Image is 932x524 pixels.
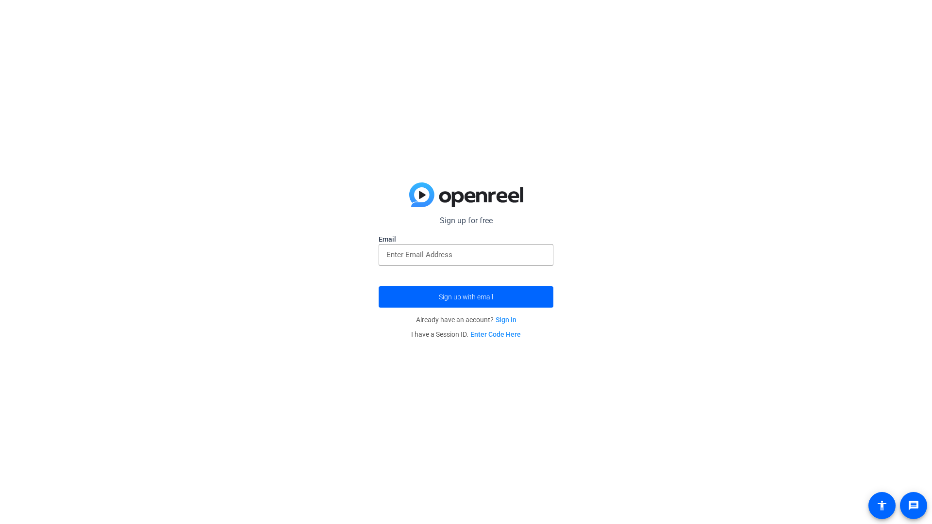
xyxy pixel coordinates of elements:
a: Sign in [496,316,516,324]
span: I have a Session ID. [411,330,521,338]
p: Sign up for free [379,215,553,227]
button: Sign up with email [379,286,553,308]
mat-icon: message [908,500,919,511]
a: Enter Code Here [470,330,521,338]
input: Enter Email Address [386,249,546,261]
span: Already have an account? [416,316,516,324]
img: blue-gradient.svg [409,182,523,208]
mat-icon: accessibility [876,500,888,511]
label: Email [379,234,553,244]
